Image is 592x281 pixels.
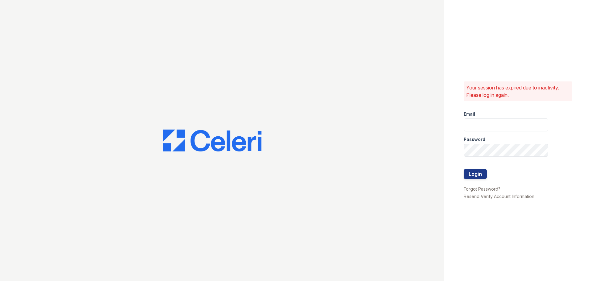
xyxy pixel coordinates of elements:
label: Password [464,136,485,143]
img: CE_Logo_Blue-a8612792a0a2168367f1c8372b55b34899dd931a85d93a1a3d3e32e68fde9ad4.png [163,130,261,152]
p: Your session has expired due to inactivity. Please log in again. [466,84,570,99]
label: Email [464,111,475,117]
button: Login [464,169,487,179]
a: Forgot Password? [464,186,500,192]
a: Resend Verify Account Information [464,194,534,199]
